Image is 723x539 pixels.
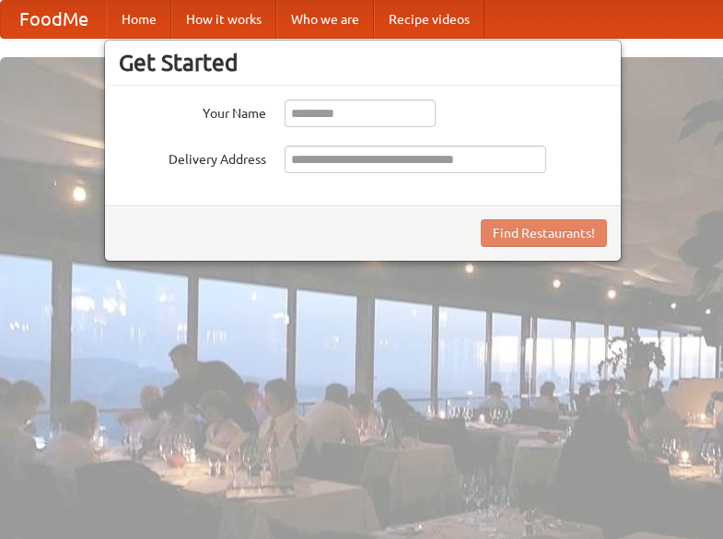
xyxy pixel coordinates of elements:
[119,100,266,123] label: Your Name
[171,1,276,38] a: How it works
[119,49,607,76] h3: Get Started
[107,1,171,38] a: Home
[374,1,484,38] a: Recipe videos
[119,146,266,169] label: Delivery Address
[276,1,374,38] a: Who we are
[481,219,607,247] button: Find Restaurants!
[1,1,107,38] a: FoodMe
